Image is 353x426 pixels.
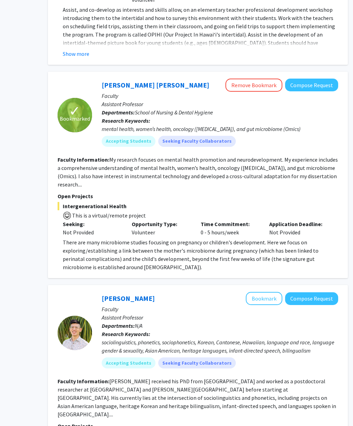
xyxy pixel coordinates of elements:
p: There are many microbiome studies focusing on pregnancy or children's development. Here we focus ... [63,239,338,272]
p: Faculty [102,305,338,314]
p: Time Commitment: [201,220,259,229]
mat-chip: Accepting Students [102,358,155,369]
b: Research Keywords: [102,118,150,124]
b: Departments: [102,323,135,329]
div: Volunteer [127,220,195,237]
button: Compose Request to Samia Valeria Ozorio Dutra [285,79,338,92]
button: Remove Bookmark [225,79,282,92]
span: Intergenerational Health [58,202,338,211]
div: sociolinguistics, phonetics, sociophonetics, Korean, Cantonese, Hawaiian, language and race, lang... [102,338,338,355]
mat-chip: Seeking Faculty Collaborators [158,358,236,369]
span: N/A [135,323,142,329]
mat-chip: Accepting Students [102,136,155,147]
button: Add Andrew Cheng to Bookmarks [246,292,282,305]
button: Compose Request to Andrew Cheng [285,293,338,305]
fg-read-more: My research focuses on mental health promotion and neurodevelopment. My experience includes a com... [58,156,338,188]
p: Application Deadline: [269,220,328,229]
b: Research Keywords: [102,331,150,338]
b: Departments: [102,109,135,116]
span: ✓ [69,108,81,115]
div: 0 - 5 hours/week [195,220,264,237]
iframe: Chat [5,395,29,421]
span: This is a virtual/remote project [71,212,146,219]
p: Seeking: [63,220,121,229]
p: Open Projects [58,192,338,201]
fg-read-more: [PERSON_NAME] received his PhD from [GEOGRAPHIC_DATA] and worked as a postdoctoral researcher at ... [58,378,336,418]
button: Show more [63,50,89,58]
p: Faculty [102,92,338,100]
div: Not Provided [264,220,333,237]
p: Assistant Professor [102,100,338,109]
p: Assistant Professor [102,314,338,322]
div: mental health, women’s health, oncology ([MEDICAL_DATA]), and gut microbiome (Omics) [102,125,338,133]
div: Not Provided [63,229,121,237]
a: [PERSON_NAME] [PERSON_NAME] [102,81,209,90]
a: [PERSON_NAME] [102,294,155,303]
p: Opportunity Type: [132,220,190,229]
p: Assist, and co-develop as interests and skills allow, on an elementary teacher professional devel... [63,6,338,64]
mat-chip: Seeking Faculty Collaborators [158,136,236,147]
span: School of Nursing & Dental Hygiene [135,109,213,116]
b: Faculty Information: [58,378,109,385]
span: Bookmarked [60,115,90,123]
b: Faculty Information: [58,156,109,163]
